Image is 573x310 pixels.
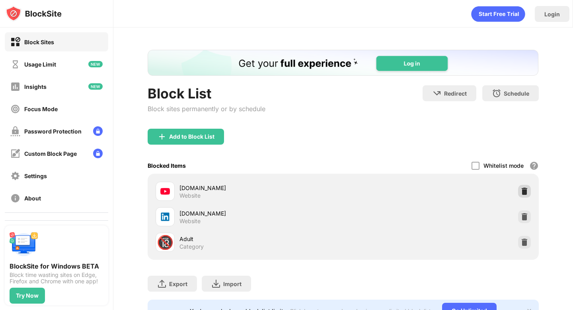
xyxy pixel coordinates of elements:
[16,292,39,299] div: Try Now
[24,173,47,179] div: Settings
[10,82,20,92] img: insights-off.svg
[93,149,103,158] img: lock-menu.svg
[444,90,467,97] div: Redirect
[157,234,173,251] div: 🔞
[24,128,82,135] div: Password Protection
[10,230,38,259] img: push-desktop.svg
[10,193,20,203] img: about-off.svg
[223,281,242,287] div: Import
[24,150,77,157] div: Custom Block Page
[88,83,103,90] img: new-icon.svg
[10,126,20,136] img: password-protection-off.svg
[179,235,343,243] div: Adult
[179,209,343,218] div: [DOMAIN_NAME]
[160,186,170,196] img: favicons
[471,6,525,22] div: animation
[179,243,204,250] div: Category
[148,85,265,102] div: Block List
[24,106,58,112] div: Focus Mode
[10,59,20,69] img: time-usage-off.svg
[504,90,529,97] div: Schedule
[148,162,186,169] div: Blocked Items
[10,37,20,47] img: block-on.svg
[10,104,20,114] img: focus-off.svg
[169,133,214,140] div: Add to Block List
[160,212,170,222] img: favicons
[24,39,54,45] div: Block Sites
[179,184,343,192] div: [DOMAIN_NAME]
[483,162,524,169] div: Whitelist mode
[169,281,187,287] div: Export
[10,149,20,159] img: customize-block-page-off.svg
[93,126,103,136] img: lock-menu.svg
[148,50,538,76] iframe: Banner
[24,61,56,68] div: Usage Limit
[6,6,62,22] img: logo-blocksite.svg
[179,192,201,199] div: Website
[10,272,103,284] div: Block time wasting sites on Edge, Firefox and Chrome with one app!
[10,171,20,181] img: settings-off.svg
[24,195,41,202] div: About
[148,105,265,113] div: Block sites permanently or by schedule
[10,262,103,270] div: BlockSite for Windows BETA
[179,218,201,225] div: Website
[88,61,103,67] img: new-icon.svg
[544,11,560,18] div: Login
[24,83,47,90] div: Insights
